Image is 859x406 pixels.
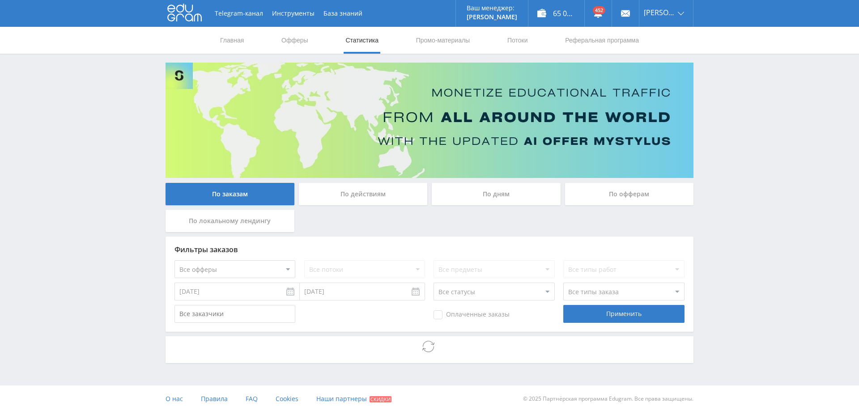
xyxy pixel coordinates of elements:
img: Banner [166,63,693,178]
p: Ваш менеджер: [467,4,517,12]
div: По локальному лендингу [166,210,294,232]
p: [PERSON_NAME] [467,13,517,21]
div: Применить [563,305,684,323]
a: Офферы [281,27,309,54]
a: Главная [219,27,245,54]
span: Скидки [370,396,391,402]
div: По действиям [299,183,428,205]
span: [PERSON_NAME] [644,9,675,16]
div: По дням [432,183,561,205]
a: Статистика [344,27,379,54]
span: О нас [166,394,183,403]
div: По заказам [166,183,294,205]
span: Наши партнеры [316,394,367,403]
div: По офферам [565,183,694,205]
span: Оплаченные заказы [434,310,510,319]
span: Правила [201,394,228,403]
a: Промо-материалы [415,27,471,54]
span: FAQ [246,394,258,403]
span: Cookies [276,394,298,403]
a: Потоки [506,27,529,54]
input: Все заказчики [174,305,295,323]
a: Реферальная программа [564,27,640,54]
div: Фильтры заказов [174,245,685,254]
